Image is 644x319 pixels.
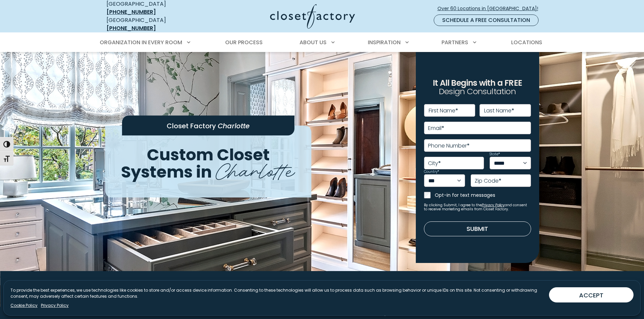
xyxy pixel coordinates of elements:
[424,203,531,211] small: By clicking Submit, I agree to the and consent to receive marketing emails from Closet Factory.
[41,302,69,309] a: Privacy Policy
[434,15,539,26] a: Schedule a Free Consultation
[216,154,295,184] span: Charlotte
[225,38,263,46] span: Our Process
[437,5,544,12] span: Over 60 Locations in [GEOGRAPHIC_DATA]!
[121,143,270,183] span: Custom Closet Systems in
[428,126,444,131] label: Email
[106,16,205,32] div: [GEOGRAPHIC_DATA]
[270,4,355,29] img: Closet Factory Logo
[218,121,249,131] span: Charlotte
[484,108,514,113] label: Last Name
[428,143,470,149] label: Phone Number
[10,302,38,309] a: Cookie Policy
[490,153,500,156] label: State
[424,170,439,174] label: Country
[368,38,401,46] span: Inspiration
[429,108,458,113] label: First Name
[482,203,505,208] a: Privacy Policy
[424,221,531,236] button: Submit
[475,178,501,184] label: Zip Code
[549,287,634,302] button: ACCEPT
[106,8,156,16] a: [PHONE_NUMBER]
[428,161,441,166] label: City
[167,121,216,131] span: Closet Factory
[439,86,516,97] span: Design Consultation
[511,38,542,46] span: Locations
[435,192,531,198] label: Opt-in for text messages
[442,38,468,46] span: Partners
[437,3,544,15] a: Over 60 Locations in [GEOGRAPHIC_DATA]!
[106,24,156,32] a: [PHONE_NUMBER]
[10,287,544,299] p: To provide the best experiences, we use technologies like cookies to store and/or access device i...
[433,77,522,88] span: It All Begins with a FREE
[300,38,327,46] span: About Us
[100,38,182,46] span: Organization in Every Room
[95,33,549,52] nav: Primary Menu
